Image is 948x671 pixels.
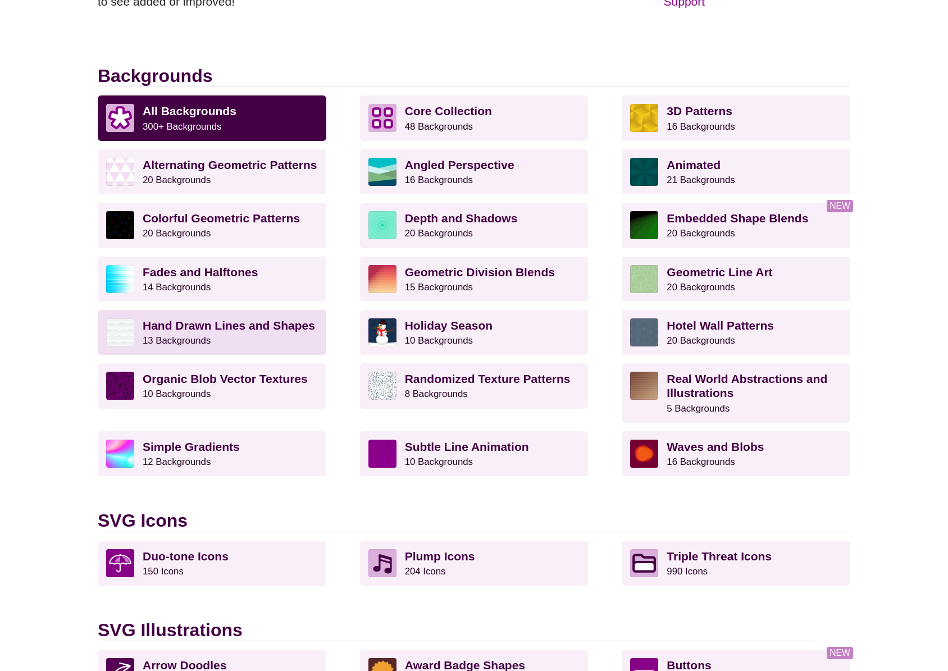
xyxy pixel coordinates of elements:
[667,403,730,414] small: 5 Backgrounds
[106,318,134,346] img: white subtle wave background
[360,541,589,586] a: Plump Icons204 Icons
[143,121,221,132] small: 300+ Backgrounds
[405,372,571,385] strong: Randomized Texture Patterns
[630,211,658,239] img: green to black rings rippling away from corner
[622,363,850,423] a: Real World Abstractions and Illustrations5 Backgrounds
[405,550,475,563] strong: Plump Icons
[667,266,772,279] strong: Geometric Line Art
[622,203,850,248] a: Embedded Shape Blends20 Backgrounds
[143,282,211,293] small: 14 Backgrounds
[143,266,258,279] strong: Fades and Halftones
[667,175,735,185] small: 21 Backgrounds
[622,310,850,355] a: Hotel Wall Patterns20 Backgrounds
[405,121,473,132] small: 48 Backgrounds
[143,335,211,346] small: 13 Backgrounds
[98,363,326,408] a: Organic Blob Vector Textures10 Backgrounds
[667,440,764,453] strong: Waves and Blobs
[405,266,555,279] strong: Geometric Division Blends
[360,363,589,408] a: Randomized Texture Patterns8 Backgrounds
[98,257,326,302] a: Fades and Halftones14 Backgrounds
[405,282,473,293] small: 15 Backgrounds
[143,319,315,332] strong: Hand Drawn Lines and Shapes
[98,203,326,248] a: Colorful Geometric Patterns20 Backgrounds
[667,121,735,132] small: 16 Backgrounds
[360,95,589,140] a: Core Collection 48 Backgrounds
[630,372,658,400] img: wooden floor pattern
[667,566,708,577] small: 990 Icons
[360,257,589,302] a: Geometric Division Blends15 Backgrounds
[630,265,658,293] img: geometric web of connecting lines
[667,212,808,225] strong: Embedded Shape Blends
[630,158,658,186] img: green rave light effect animated background
[405,389,468,399] small: 8 Backgrounds
[106,549,134,577] img: umbrella icon
[98,65,850,87] h2: Backgrounds
[630,104,658,132] img: fancy golden cube pattern
[143,440,240,453] strong: Simple Gradients
[622,257,850,302] a: Geometric Line Art20 Backgrounds
[622,149,850,194] a: Animated21 Backgrounds
[368,440,396,468] img: a line grid with a slope perspective
[98,149,326,194] a: Alternating Geometric Patterns20 Backgrounds
[98,431,326,476] a: Simple Gradients12 Backgrounds
[143,175,211,185] small: 20 Backgrounds
[106,265,134,293] img: blue lights stretching horizontally over white
[368,211,396,239] img: green layered rings within rings
[106,440,134,468] img: colorful radial mesh gradient rainbow
[622,431,850,476] a: Waves and Blobs16 Backgrounds
[405,104,492,117] strong: Core Collection
[368,318,396,346] img: vector art snowman with black hat, branch arms, and carrot nose
[143,104,236,117] strong: All Backgrounds
[368,549,396,577] img: Musical note icon
[630,318,658,346] img: intersecting outlined circles formation pattern
[405,158,514,171] strong: Angled Perspective
[622,541,850,586] a: Triple Threat Icons990 Icons
[106,211,134,239] img: a rainbow pattern of outlined geometric shapes
[360,149,589,194] a: Angled Perspective16 Backgrounds
[106,158,134,186] img: light purple and white alternating triangle pattern
[630,549,658,577] img: Folder icon
[98,310,326,355] a: Hand Drawn Lines and Shapes13 Backgrounds
[622,95,850,140] a: 3D Patterns16 Backgrounds
[360,310,589,355] a: Holiday Season10 Backgrounds
[405,228,473,239] small: 20 Backgrounds
[143,372,308,385] strong: Organic Blob Vector Textures
[143,212,300,225] strong: Colorful Geometric Patterns
[98,510,850,532] h2: SVG Icons
[405,175,473,185] small: 16 Backgrounds
[368,372,396,400] img: gray texture pattern on white
[405,440,529,453] strong: Subtle Line Animation
[106,372,134,400] img: Purple vector splotches
[667,158,721,171] strong: Animated
[143,389,211,399] small: 10 Backgrounds
[143,158,317,171] strong: Alternating Geometric Patterns
[667,550,772,563] strong: Triple Threat Icons
[98,541,326,586] a: Duo-tone Icons150 Icons
[667,228,735,239] small: 20 Backgrounds
[405,319,493,332] strong: Holiday Season
[667,335,735,346] small: 20 Backgrounds
[405,566,446,577] small: 204 Icons
[360,203,589,248] a: Depth and Shadows20 Backgrounds
[143,228,211,239] small: 20 Backgrounds
[98,619,850,641] h2: SVG Illustrations
[667,282,735,293] small: 20 Backgrounds
[667,372,827,399] strong: Real World Abstractions and Illustrations
[368,158,396,186] img: abstract landscape with sky mountains and water
[368,265,396,293] img: red-to-yellow gradient large pixel grid
[143,566,184,577] small: 150 Icons
[360,431,589,476] a: Subtle Line Animation10 Backgrounds
[143,457,211,467] small: 12 Backgrounds
[98,95,326,140] a: All Backgrounds 300+ Backgrounds
[667,457,735,467] small: 16 Backgrounds
[667,104,732,117] strong: 3D Patterns
[405,212,518,225] strong: Depth and Shadows
[667,319,774,332] strong: Hotel Wall Patterns
[143,550,229,563] strong: Duo-tone Icons
[630,440,658,468] img: various uneven centered blobs
[405,457,473,467] small: 10 Backgrounds
[405,335,473,346] small: 10 Backgrounds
